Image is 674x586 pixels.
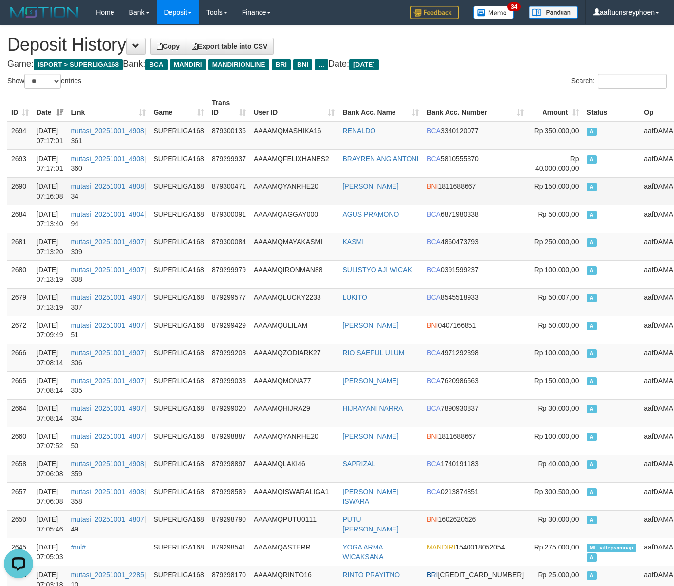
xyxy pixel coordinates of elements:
[349,59,379,70] span: [DATE]
[7,74,81,89] label: Show entries
[67,344,150,371] td: | 306
[7,455,33,482] td: 2658
[427,460,441,468] span: BCA
[342,515,398,533] a: PUTU [PERSON_NAME]
[587,238,597,247] span: Approved
[423,399,527,427] td: 7890930837
[250,149,338,177] td: AAAAMQFELIXHANES2
[208,427,250,455] td: 879298887
[71,321,144,329] a: mutasi_20251001_4807
[423,316,527,344] td: 0407166851
[208,122,250,150] td: 879300136
[33,344,67,371] td: [DATE] 07:08:14
[427,155,441,163] span: BCA
[423,427,527,455] td: 1811688667
[538,321,579,329] span: Rp 50.000,00
[293,59,312,70] span: BNI
[423,288,527,316] td: 8545518933
[587,128,597,136] span: Approved
[587,405,597,413] span: Approved
[534,432,579,440] span: Rp 100.000,00
[534,377,579,385] span: Rp 150.000,00
[7,122,33,150] td: 2694
[538,293,579,301] span: Rp 50.007,00
[33,260,67,288] td: [DATE] 07:13:19
[587,155,597,164] span: Approved
[7,316,33,344] td: 2672
[571,74,667,89] label: Search:
[587,349,597,358] span: Approved
[342,404,403,412] a: HIJRAYANI NARRA
[250,94,338,122] th: User ID: activate to sort column ascending
[150,94,208,122] th: Game: activate to sort column ascending
[33,177,67,205] td: [DATE] 07:16:08
[315,59,328,70] span: ...
[342,432,398,440] a: [PERSON_NAME]
[67,455,150,482] td: | 359
[33,288,67,316] td: [DATE] 07:13:19
[208,288,250,316] td: 879299577
[208,538,250,566] td: 879298541
[427,293,441,301] span: BCA
[250,538,338,566] td: AAAAMQASTERR
[7,94,33,122] th: ID: activate to sort column ascending
[33,205,67,233] td: [DATE] 07:13:40
[587,433,597,441] span: Approved
[67,205,150,233] td: | 94
[342,321,398,329] a: [PERSON_NAME]
[150,122,208,150] td: SUPERLIGA168
[427,571,438,579] span: BRI
[150,177,208,205] td: SUPERLIGA168
[250,177,338,205] td: AAAAMQYANRHE20
[423,177,527,205] td: 1811688667
[427,404,441,412] span: BCA
[150,233,208,260] td: SUPERLIGA168
[538,460,579,468] span: Rp 40.000,00
[587,571,597,580] span: Approved
[7,538,33,566] td: 2645
[427,432,438,440] span: BNI
[150,427,208,455] td: SUPERLIGA168
[250,371,338,399] td: AAAAMQMONA77
[67,371,150,399] td: | 305
[67,399,150,427] td: | 304
[423,455,527,482] td: 1740191183
[342,571,400,579] a: RINTO PRAYITNO
[587,211,597,219] span: Approved
[7,260,33,288] td: 2680
[534,543,579,551] span: Rp 275.000,00
[7,177,33,205] td: 2690
[208,455,250,482] td: 879298897
[208,510,250,538] td: 879298790
[208,149,250,177] td: 879299937
[587,377,597,385] span: Approved
[67,122,150,150] td: | 361
[423,122,527,150] td: 3340120077
[67,233,150,260] td: | 309
[342,183,398,190] a: [PERSON_NAME]
[410,6,459,19] img: Feedback.jpg
[71,210,144,218] a: mutasi_20251001_4804
[71,155,144,163] a: mutasi_20251001_4908
[272,59,291,70] span: BRI
[342,543,383,561] a: YOGA ARMA WICAKSANA
[208,59,269,70] span: MANDIRIONLINE
[7,233,33,260] td: 2681
[67,427,150,455] td: | 50
[33,510,67,538] td: [DATE] 07:05:46
[33,538,67,566] td: [DATE] 07:05:03
[587,183,597,191] span: Approved
[427,515,438,523] span: BNI
[342,488,398,505] a: [PERSON_NAME] ISWARA
[587,516,597,524] span: Approved
[598,74,667,89] input: Search:
[534,349,579,357] span: Rp 100.000,00
[342,293,367,301] a: LUKITO
[150,205,208,233] td: SUPERLIGA168
[71,432,144,440] a: mutasi_20251001_4807
[150,455,208,482] td: SUPERLIGA168
[208,482,250,510] td: 879298589
[250,427,338,455] td: AAAAMQYANRHE20
[423,482,527,510] td: 0213874851
[150,510,208,538] td: SUPERLIGA168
